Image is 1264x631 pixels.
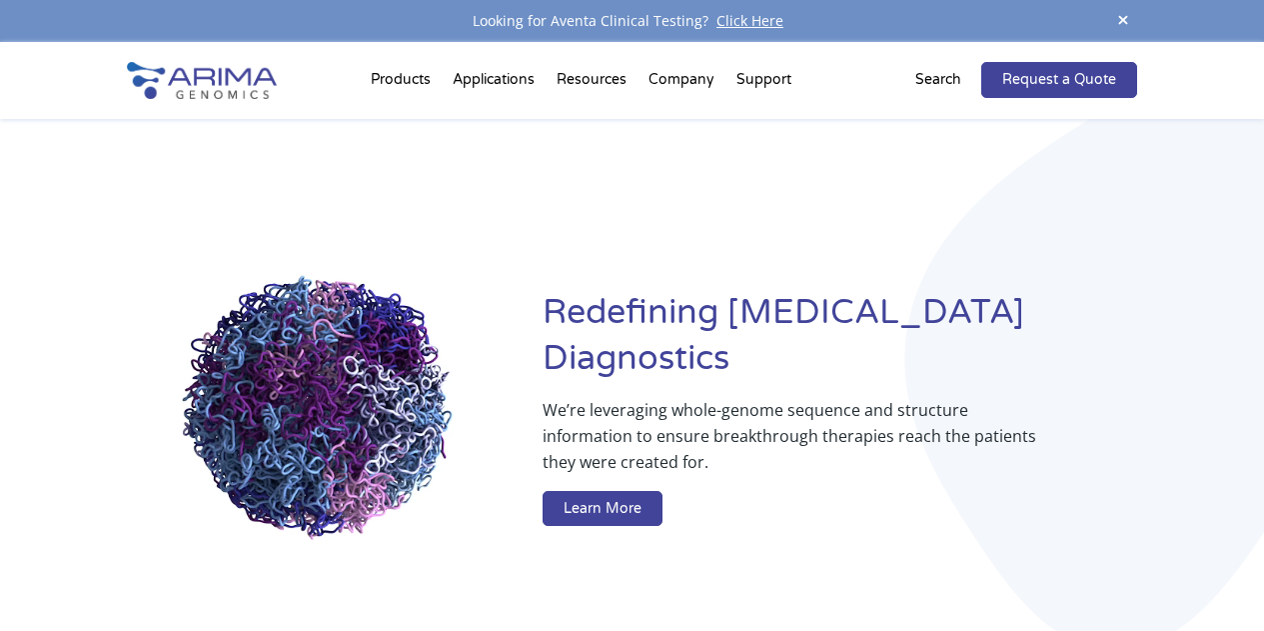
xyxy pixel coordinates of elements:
img: Arima-Genomics-logo [127,62,277,99]
a: Learn More [543,491,662,527]
div: Looking for Aventa Clinical Testing? [127,8,1138,34]
a: Request a Quote [981,62,1137,98]
iframe: Chat Widget [1164,535,1264,631]
a: Click Here [708,11,791,30]
p: We’re leveraging whole-genome sequence and structure information to ensure breakthrough therapies... [543,397,1057,491]
p: Search [915,67,961,93]
h1: Redefining [MEDICAL_DATA] Diagnostics [543,290,1137,397]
